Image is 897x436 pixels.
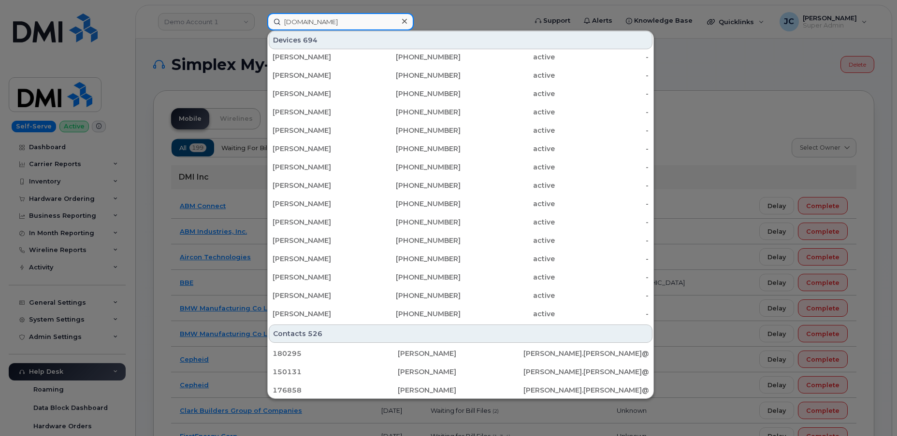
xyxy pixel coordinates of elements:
div: [PERSON_NAME] [273,89,367,98]
div: active [461,52,555,62]
div: [PHONE_NUMBER] [367,181,461,190]
div: [PERSON_NAME] [273,162,367,172]
div: - [555,236,649,245]
div: - [555,126,649,135]
a: [PERSON_NAME][PHONE_NUMBER]active- [269,67,652,84]
div: - [555,181,649,190]
div: - [555,70,649,80]
div: - [555,52,649,62]
div: Contacts [269,324,652,343]
div: active [461,291,555,300]
div: active [461,89,555,98]
div: - [555,291,649,300]
div: - [555,309,649,319]
a: [PERSON_NAME][PHONE_NUMBER]active- [269,305,652,323]
a: [PERSON_NAME][PHONE_NUMBER]active- [269,177,652,194]
div: [PHONE_NUMBER] [367,52,461,62]
div: - [555,162,649,172]
div: [PERSON_NAME] [273,126,367,135]
a: [PERSON_NAME][PHONE_NUMBER]active- [269,287,652,304]
a: 150131[PERSON_NAME][PERSON_NAME].[PERSON_NAME]@ [269,363,652,380]
div: - [555,254,649,264]
div: active [461,144,555,154]
div: [PERSON_NAME] [273,291,367,300]
div: active [461,236,555,245]
div: [PERSON_NAME] [273,181,367,190]
div: [PHONE_NUMBER] [367,272,461,282]
a: [PERSON_NAME][PHONE_NUMBER]active- [269,158,652,176]
div: active [461,272,555,282]
a: [PERSON_NAME][PHONE_NUMBER]active- [269,85,652,102]
div: [PERSON_NAME] [398,367,523,377]
div: 150131 [273,367,398,377]
div: Devices [269,31,652,49]
div: active [461,70,555,80]
a: [PERSON_NAME][PHONE_NUMBER]active- [269,195,652,212]
div: - [555,272,649,282]
div: active [461,162,555,172]
div: [PHONE_NUMBER] [367,162,461,172]
div: [PHONE_NUMBER] [367,217,461,227]
div: [PHONE_NUMBER] [367,107,461,117]
span: 694 [303,35,318,45]
div: active [461,309,555,319]
div: - [555,107,649,117]
a: [PERSON_NAME][PHONE_NUMBER]active- [269,122,652,139]
div: active [461,107,555,117]
a: [PERSON_NAME][PHONE_NUMBER]active- [269,268,652,286]
div: [PHONE_NUMBER] [367,70,461,80]
div: active [461,126,555,135]
div: [PERSON_NAME] [398,385,523,395]
div: - [555,89,649,98]
div: [PHONE_NUMBER] [367,236,461,245]
div: 180295 [273,349,398,358]
span: 526 [308,329,322,338]
a: [PERSON_NAME][PHONE_NUMBER]active- [269,250,652,267]
div: [PHONE_NUMBER] [367,89,461,98]
div: [PHONE_NUMBER] [367,254,461,264]
a: [PERSON_NAME][PHONE_NUMBER]active- [269,213,652,231]
div: [PERSON_NAME].[PERSON_NAME]@ [523,385,649,395]
div: [PERSON_NAME] [273,144,367,154]
div: [PERSON_NAME] [273,52,367,62]
div: [PERSON_NAME] [273,70,367,80]
div: [PERSON_NAME].[PERSON_NAME]@ [523,349,649,358]
div: 176858 [273,385,398,395]
div: [PERSON_NAME].[PERSON_NAME]@ [523,367,649,377]
div: [PHONE_NUMBER] [367,144,461,154]
a: 180295[PERSON_NAME][PERSON_NAME].[PERSON_NAME]@ [269,345,652,362]
div: [PERSON_NAME] [273,107,367,117]
div: [PHONE_NUMBER] [367,126,461,135]
div: active [461,254,555,264]
div: [PERSON_NAME] [273,217,367,227]
div: [PERSON_NAME] [273,236,367,245]
div: [PERSON_NAME] [273,199,367,209]
div: [PERSON_NAME] [273,309,367,319]
a: 176858[PERSON_NAME][PERSON_NAME].[PERSON_NAME]@ [269,381,652,399]
div: [PHONE_NUMBER] [367,199,461,209]
div: [PHONE_NUMBER] [367,309,461,319]
a: [PERSON_NAME][PHONE_NUMBER]active- [269,48,652,66]
a: [PERSON_NAME][PHONE_NUMBER]active- [269,103,652,121]
div: - [555,217,649,227]
div: active [461,217,555,227]
a: [PERSON_NAME][PHONE_NUMBER]active- [269,232,652,249]
div: [PERSON_NAME] [273,254,367,264]
a: [PERSON_NAME][PHONE_NUMBER]active- [269,140,652,157]
div: [PHONE_NUMBER] [367,291,461,300]
div: active [461,199,555,209]
div: - [555,144,649,154]
div: [PERSON_NAME] [398,349,523,358]
div: [PERSON_NAME] [273,272,367,282]
div: - [555,199,649,209]
div: active [461,181,555,190]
